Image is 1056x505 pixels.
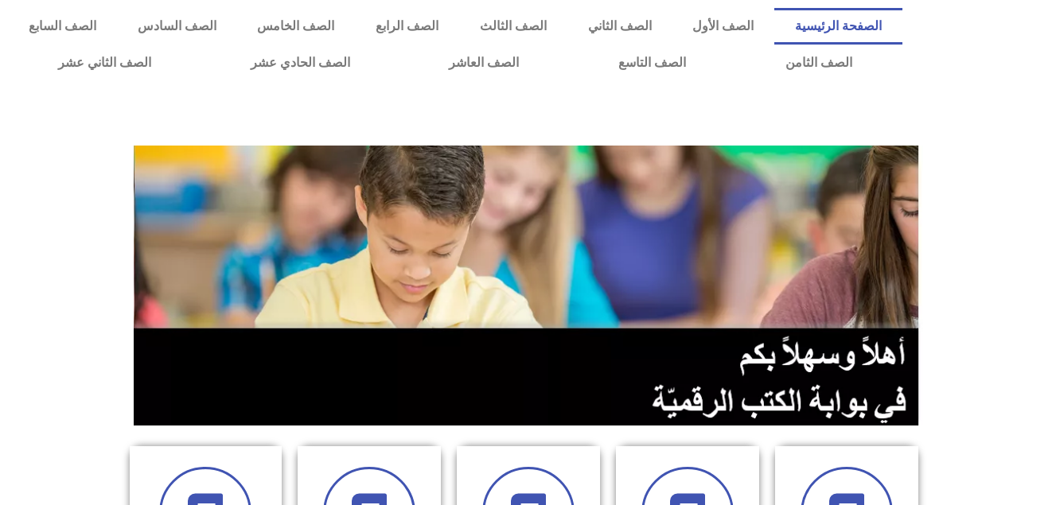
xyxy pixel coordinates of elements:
[399,45,569,81] a: الصف العاشر
[117,8,237,45] a: الصف السادس
[736,45,902,81] a: الصف الثامن
[459,8,567,45] a: الصف الثالث
[236,8,355,45] a: الصف الخامس
[8,45,201,81] a: الصف الثاني عشر
[569,45,736,81] a: الصف التاسع
[672,8,774,45] a: الصف الأول
[355,8,459,45] a: الصف الرابع
[8,8,117,45] a: الصف السابع
[567,8,672,45] a: الصف الثاني
[201,45,399,81] a: الصف الحادي عشر
[774,8,902,45] a: الصفحة الرئيسية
